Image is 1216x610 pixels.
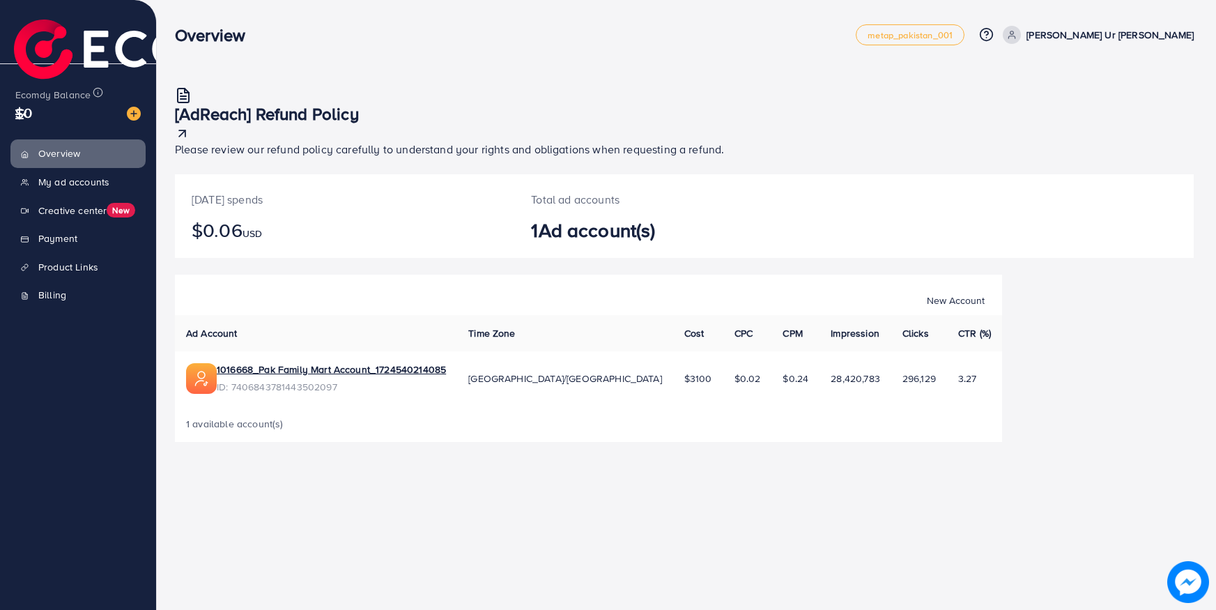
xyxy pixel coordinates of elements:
[38,204,107,218] span: Creative center
[927,296,985,305] span: New Account
[175,25,256,45] h3: Overview
[14,107,28,121] img: menu
[186,326,238,340] span: Ad Account
[10,139,146,167] a: Overview
[38,288,66,302] span: Billing
[175,104,1194,124] h3: [AdReach] Refund Policy
[38,260,98,274] span: Product Links
[856,24,964,45] a: metap_pakistan_001
[243,227,262,241] span: USD
[10,168,146,196] a: My ad accounts
[468,326,515,340] span: Time Zone
[997,26,1194,44] a: [PERSON_NAME] Ur [PERSON_NAME]
[217,380,446,394] span: ID: 7406843781443502097
[186,417,284,431] span: 1 available account(s)
[734,326,753,340] span: CPC
[38,231,77,245] span: Payment
[783,326,802,340] span: CPM
[10,253,146,281] a: Product Links
[10,196,146,225] a: Creative centerNew
[958,326,991,340] span: CTR (%)
[175,141,1194,158] p: Please review our refund policy carefully to understand your rights and obligations when requesti...
[831,372,880,386] span: 28,420,783
[531,191,753,208] p: Total ad accounts
[531,219,753,242] h2: 1
[14,20,319,90] img: logo
[192,219,498,242] h2: $0.06
[734,372,761,386] span: $0.02
[783,372,808,386] span: $0.24
[868,31,953,40] span: metap_pakistan_001
[1167,561,1209,603] img: image
[107,203,134,218] span: New
[38,146,80,160] span: Overview
[38,175,109,189] span: My ad accounts
[684,372,712,386] span: $3100
[902,326,929,340] span: Clicks
[217,363,446,376] a: 1016668_Pak Family Mart Account_1724540214085
[909,286,1002,314] button: New Account
[192,191,498,208] p: [DATE] spends
[684,326,705,340] span: Cost
[10,224,146,252] a: Payment
[539,216,656,243] span: Ad account(s)
[958,372,977,386] span: 3.27
[186,363,217,394] img: ic-ads-acc.e4c84228.svg
[902,372,936,386] span: 296,129
[1026,26,1194,43] p: [PERSON_NAME] Ur [PERSON_NAME]
[831,326,879,340] span: Impression
[468,372,662,386] span: [GEOGRAPHIC_DATA]/[GEOGRAPHIC_DATA]
[10,281,146,309] a: Billing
